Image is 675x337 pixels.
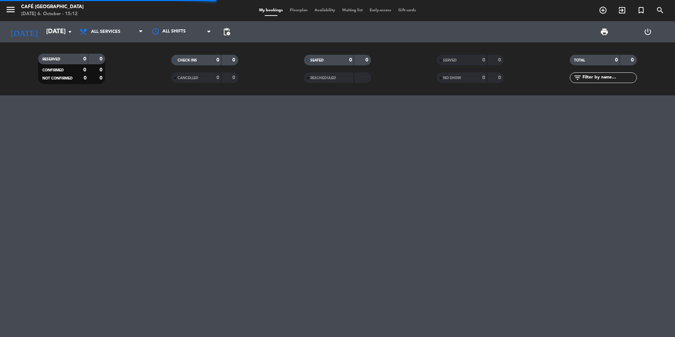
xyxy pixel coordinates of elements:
span: print [600,28,609,36]
div: Café [GEOGRAPHIC_DATA] [21,4,84,11]
i: exit_to_app [618,6,626,14]
span: TOTAL [574,59,585,62]
strong: 0 [216,75,219,80]
span: Early-access [366,8,395,12]
input: Filter by name... [582,74,637,82]
div: LOG OUT [626,21,670,42]
div: [DATE] 6. October - 15:12 [21,11,84,18]
span: Gift cards [395,8,419,12]
i: menu [5,4,16,15]
strong: 0 [100,76,104,81]
span: SEATED [310,59,324,62]
span: Availability [311,8,339,12]
i: power_settings_new [644,28,652,36]
span: My bookings [256,8,286,12]
strong: 0 [498,58,502,63]
strong: 0 [482,58,485,63]
span: Floorplan [286,8,311,12]
strong: 0 [100,67,104,72]
strong: 0 [83,67,86,72]
strong: 0 [615,58,618,63]
strong: 0 [482,75,485,80]
span: RESERVED [42,58,60,61]
span: pending_actions [222,28,231,36]
span: SERVED [443,59,457,62]
button: menu [5,4,16,17]
i: filter_list [573,73,582,82]
i: arrow_drop_down [66,28,74,36]
strong: 0 [100,57,104,61]
strong: 0 [83,57,86,61]
strong: 0 [631,58,635,63]
strong: 0 [365,58,370,63]
strong: 0 [349,58,352,63]
span: NO SHOW [443,76,461,80]
span: CHECK INS [178,59,197,62]
strong: 0 [84,76,86,81]
strong: 0 [498,75,502,80]
i: add_circle_outline [599,6,607,14]
span: CONFIRMED [42,69,64,72]
span: Waiting list [339,8,366,12]
i: [DATE] [5,24,43,40]
i: turned_in_not [637,6,645,14]
strong: 0 [232,75,237,80]
span: NOT CONFIRMED [42,77,73,80]
span: RESCHEDULED [310,76,336,80]
span: CANCELLED [178,76,198,80]
strong: 0 [216,58,219,63]
strong: 0 [232,58,237,63]
span: All services [91,29,120,34]
i: search [656,6,664,14]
